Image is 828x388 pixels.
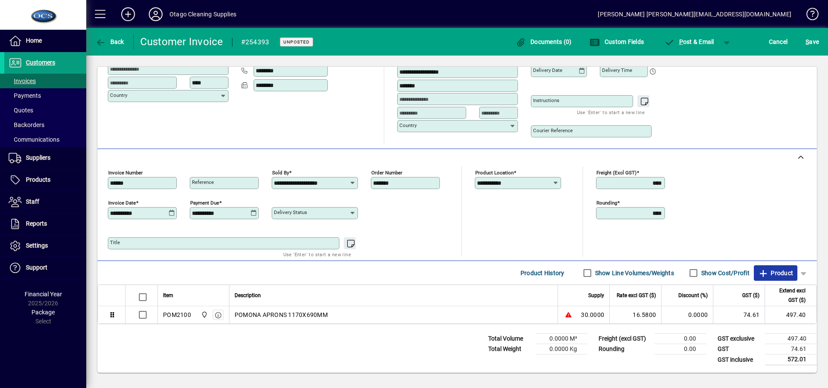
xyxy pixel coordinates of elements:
a: Suppliers [4,147,86,169]
button: Back [93,34,126,50]
button: Profile [142,6,169,22]
mat-label: Invoice number [108,170,143,176]
td: 74.61 [713,306,765,323]
button: Product [754,265,797,281]
span: Rate excl GST ($) [617,291,656,300]
td: Freight (excl GST) [594,334,655,344]
span: Support [26,264,47,271]
td: 0.00 [655,344,706,354]
span: Payments [9,92,41,99]
mat-label: Product location [475,170,514,176]
span: Product [758,266,793,280]
span: Item [163,291,173,300]
mat-label: Courier Reference [533,127,573,133]
span: Products [26,176,50,183]
mat-label: Sold by [272,170,289,176]
span: Staff [26,198,39,205]
mat-label: Delivery date [533,67,562,73]
mat-label: Reference [192,179,214,185]
button: Post & Email [660,34,718,50]
td: Total Weight [484,344,536,354]
a: Support [4,257,86,279]
mat-label: Delivery status [274,209,307,215]
span: Cancel [769,35,788,49]
td: 0.00 [655,334,706,344]
span: Communications [9,136,60,143]
a: Home [4,30,86,52]
span: GST ($) [742,291,759,300]
mat-label: Payment due [190,200,219,206]
td: GST inclusive [713,354,765,365]
button: Add [114,6,142,22]
span: Customers [26,59,55,66]
button: Cancel [767,34,790,50]
td: GST exclusive [713,334,765,344]
span: Supply [588,291,604,300]
div: [PERSON_NAME] [PERSON_NAME][EMAIL_ADDRESS][DOMAIN_NAME] [598,7,791,21]
span: Unposted [283,39,310,45]
span: POMONA APRONS 1170X690MM [235,310,328,319]
mat-hint: Use 'Enter' to start a new line [283,249,351,259]
td: 497.40 [765,334,817,344]
td: Rounding [594,344,655,354]
button: Documents (0) [514,34,574,50]
label: Show Line Volumes/Weights [593,269,674,277]
label: Show Cost/Profit [699,269,750,277]
div: 16.5800 [615,310,656,319]
span: ost & Email [664,38,714,45]
span: Documents (0) [516,38,572,45]
span: Invoices [9,78,36,84]
td: Total Volume [484,334,536,344]
span: Description [235,291,261,300]
mat-hint: Use 'Enter' to start a new line [577,107,645,117]
span: Home [26,37,42,44]
td: 497.40 [765,306,816,323]
span: Quotes [9,107,33,114]
mat-label: Freight (excl GST) [596,170,637,176]
span: Back [95,38,124,45]
a: Invoices [4,74,86,88]
a: Reports [4,213,86,235]
td: GST [713,344,765,354]
mat-label: Delivery time [602,67,632,73]
app-page-header-button: Back [86,34,134,50]
a: Products [4,169,86,191]
mat-label: Country [110,92,127,98]
mat-label: Rounding [596,200,617,206]
span: Product History [521,266,565,280]
a: Communications [4,132,86,147]
td: 572.01 [765,354,817,365]
span: Custom Fields [590,38,644,45]
mat-label: Title [110,239,120,245]
div: Customer Invoice [140,35,223,49]
mat-label: Order number [371,170,402,176]
div: Otago Cleaning Supplies [169,7,236,21]
span: Reports [26,220,47,227]
span: Head Office [199,310,209,320]
td: 74.61 [765,344,817,354]
a: Settings [4,235,86,257]
a: Payments [4,88,86,103]
mat-label: Instructions [533,97,559,103]
a: Staff [4,191,86,213]
a: Knowledge Base [800,2,817,30]
span: Package [31,309,55,316]
div: POM2100 [163,310,191,319]
span: P [679,38,683,45]
td: 0.0000 Kg [536,344,587,354]
button: Product History [517,265,568,281]
span: Suppliers [26,154,50,161]
div: #254393 [241,35,270,49]
button: Custom Fields [587,34,646,50]
a: Backorders [4,118,86,132]
span: S [806,38,809,45]
span: Discount (%) [678,291,708,300]
span: 30.0000 [581,310,604,319]
mat-label: Country [399,122,417,128]
span: ave [806,35,819,49]
mat-label: Invoice date [108,200,136,206]
a: Quotes [4,103,86,118]
span: Extend excl GST ($) [770,286,806,305]
span: Financial Year [25,291,62,298]
button: Save [803,34,821,50]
